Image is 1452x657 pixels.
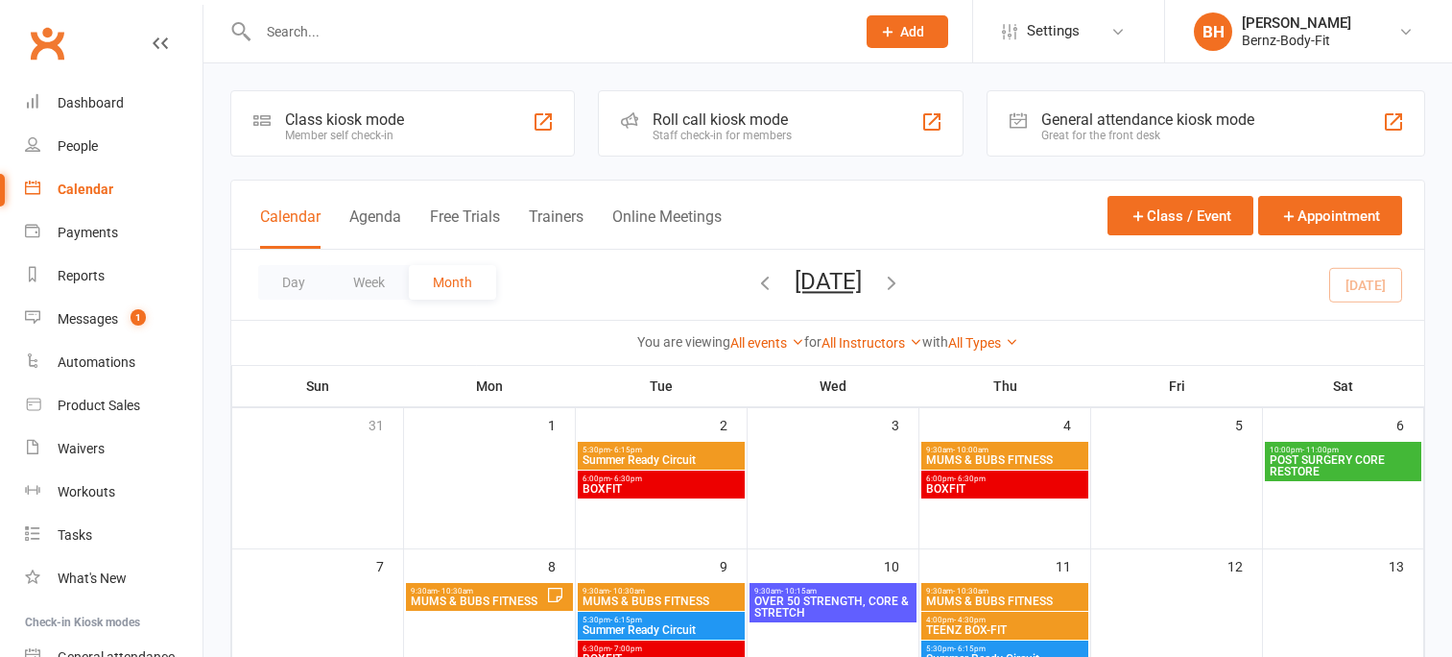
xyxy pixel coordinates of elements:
[925,596,1084,607] span: MUMS & BUBS FITNESS
[1269,454,1418,477] span: POST SURGERY CORE RESTORE
[548,549,575,581] div: 8
[900,24,924,39] span: Add
[892,408,918,440] div: 3
[349,207,401,249] button: Agenda
[1227,549,1262,581] div: 12
[1091,366,1263,406] th: Fri
[720,549,747,581] div: 9
[548,408,575,440] div: 1
[582,596,741,607] span: MUMS & BUBS FITNESS
[753,587,913,596] span: 9:30am
[25,255,202,298] a: Reports
[258,265,329,300] button: Day
[25,341,202,384] a: Automations
[23,19,71,67] a: Clubworx
[1027,10,1080,53] span: Settings
[1056,549,1090,581] div: 11
[1258,196,1402,235] button: Appointment
[329,265,409,300] button: Week
[867,15,948,48] button: Add
[58,95,124,110] div: Dashboard
[919,366,1091,406] th: Thu
[409,265,496,300] button: Month
[376,549,403,581] div: 7
[285,129,404,142] div: Member self check-in
[804,334,821,350] strong: for
[612,207,722,249] button: Online Meetings
[922,334,948,350] strong: with
[25,384,202,427] a: Product Sales
[821,335,922,351] a: All Instructors
[582,624,741,636] span: Summer Ready Circuit
[953,446,988,454] span: - 10:00am
[582,587,741,596] span: 9:30am
[954,616,986,624] span: - 4:30pm
[637,334,730,350] strong: You are viewing
[582,616,741,624] span: 5:30pm
[529,207,583,249] button: Trainers
[252,18,842,45] input: Search...
[25,427,202,471] a: Waivers
[948,335,1018,351] a: All Types
[58,354,135,370] div: Automations
[954,645,986,653] span: - 6:15pm
[582,446,741,454] span: 5:30pm
[58,182,113,197] div: Calendar
[748,366,919,406] th: Wed
[25,298,202,341] a: Messages 1
[720,408,747,440] div: 2
[925,624,1084,636] span: TEENZ BOX-FIT
[781,587,817,596] span: - 10:15am
[1396,408,1423,440] div: 6
[730,335,804,351] a: All events
[609,587,645,596] span: - 10:30am
[260,207,321,249] button: Calendar
[25,471,202,514] a: Workouts
[610,616,642,624] span: - 6:15pm
[285,110,404,129] div: Class kiosk mode
[232,366,404,406] th: Sun
[925,587,1084,596] span: 9:30am
[410,587,546,596] span: 9:30am
[1063,408,1090,440] div: 4
[131,309,146,326] span: 1
[25,514,202,557] a: Tasks
[610,474,642,483] span: - 6:30pm
[610,446,642,454] span: - 6:15pm
[925,616,1084,624] span: 4:00pm
[1235,408,1262,440] div: 5
[25,211,202,255] a: Payments
[1041,129,1254,142] div: Great for the front desk
[58,311,118,327] div: Messages
[25,82,202,125] a: Dashboard
[430,207,500,249] button: Free Trials
[653,110,792,129] div: Roll call kiosk mode
[438,587,473,596] span: - 10:30am
[953,587,988,596] span: - 10:30am
[404,366,576,406] th: Mon
[1269,446,1418,454] span: 10:00pm
[58,398,140,413] div: Product Sales
[925,645,1084,653] span: 5:30pm
[582,645,741,653] span: 6:30pm
[1389,549,1423,581] div: 13
[58,268,105,283] div: Reports
[753,596,913,619] span: OVER 50 STRENGTH, CORE & STRETCH
[925,446,1084,454] span: 9:30am
[925,454,1084,466] span: MUMS & BUBS FITNESS
[582,483,741,495] span: BOXFIT
[576,366,748,406] th: Tue
[58,138,98,154] div: People
[1242,14,1351,32] div: [PERSON_NAME]
[410,596,546,607] span: MUMS & BUBS FITNESS
[25,557,202,600] a: What's New
[58,225,118,240] div: Payments
[25,168,202,211] a: Calendar
[1041,110,1254,129] div: General attendance kiosk mode
[1263,366,1424,406] th: Sat
[954,474,986,483] span: - 6:30pm
[795,268,862,295] button: [DATE]
[582,454,741,466] span: Summer Ready Circuit
[653,129,792,142] div: Staff check-in for members
[1194,12,1232,51] div: BH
